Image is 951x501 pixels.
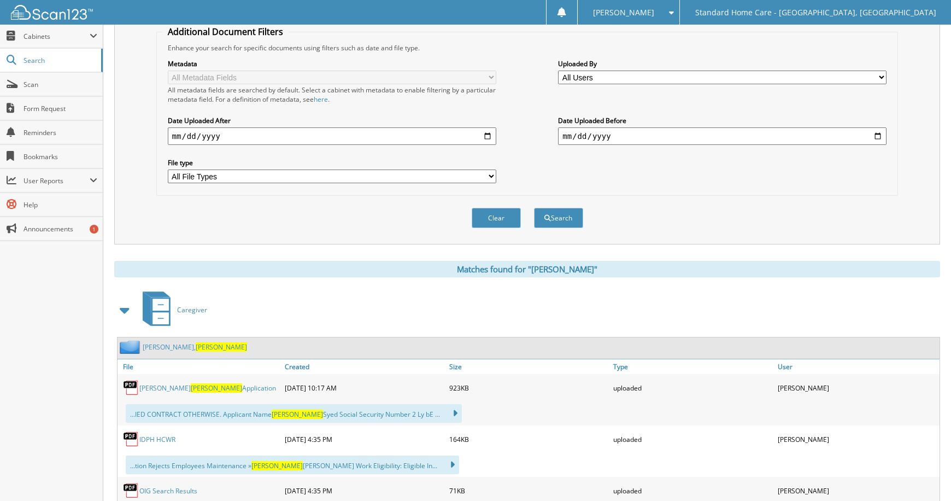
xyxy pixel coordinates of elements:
div: 923KB [447,377,611,399]
img: folder2.png [120,340,143,354]
div: uploaded [610,377,775,399]
a: Type [610,359,775,374]
span: [PERSON_NAME] [191,383,242,393]
a: Caregiver [136,288,207,331]
legend: Additional Document Filters [162,26,289,38]
a: [PERSON_NAME][PERSON_NAME]Application [139,383,276,393]
img: PDF.png [123,482,139,499]
label: File type [168,158,496,167]
a: [PERSON_NAME],[PERSON_NAME] [143,342,247,352]
span: Help [24,200,97,209]
div: ...IED CONTRACT OTHERWISE. Applicant Name Syed Social Security Number 2 Ly bE ... [126,404,462,423]
span: Reminders [24,128,97,137]
div: 1 [90,225,98,234]
a: File [118,359,282,374]
span: Announcements [24,224,97,234]
img: scan123-logo-white.svg [11,5,93,20]
div: [PERSON_NAME] [775,377,940,399]
label: Uploaded By [558,59,887,68]
div: All metadata fields are searched by default. Select a cabinet with metadata to enable filtering b... [168,85,496,104]
span: User Reports [24,176,90,185]
button: Clear [472,208,521,228]
label: Date Uploaded After [168,116,496,125]
label: Date Uploaded Before [558,116,887,125]
label: Metadata [168,59,496,68]
div: ...tion Rejects Employees Maintenance » [PERSON_NAME] Work Eligibility: Eligible In... [126,456,459,474]
button: Search [534,208,583,228]
input: end [558,127,887,145]
span: Cabinets [24,32,90,41]
span: Bookmarks [24,152,97,161]
input: start [168,127,496,145]
span: [PERSON_NAME] [251,461,303,470]
div: [DATE] 4:35 PM [282,428,447,450]
span: [PERSON_NAME] [593,9,654,16]
a: OIG Search Results [139,486,197,496]
a: IDPH HCWR [139,435,175,444]
span: Search [24,56,96,65]
img: PDF.png [123,380,139,396]
span: [PERSON_NAME] [196,342,247,352]
a: Created [282,359,447,374]
div: Matches found for "[PERSON_NAME]" [114,261,940,277]
div: 164KB [447,428,611,450]
a: User [775,359,940,374]
div: [PERSON_NAME] [775,428,940,450]
div: uploaded [610,428,775,450]
a: Size [447,359,611,374]
img: PDF.png [123,431,139,447]
iframe: Chat Widget [896,448,951,501]
span: Standard Home Care - [GEOGRAPHIC_DATA], [GEOGRAPHIC_DATA] [695,9,936,16]
a: here [314,95,328,104]
span: Scan [24,80,97,89]
span: Caregiver [177,305,207,314]
div: [DATE] 10:17 AM [282,377,447,399]
span: Form Request [24,104,97,113]
div: Enhance your search for specific documents using filters such as date and file type. [162,43,893,53]
span: [PERSON_NAME] [272,410,323,419]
